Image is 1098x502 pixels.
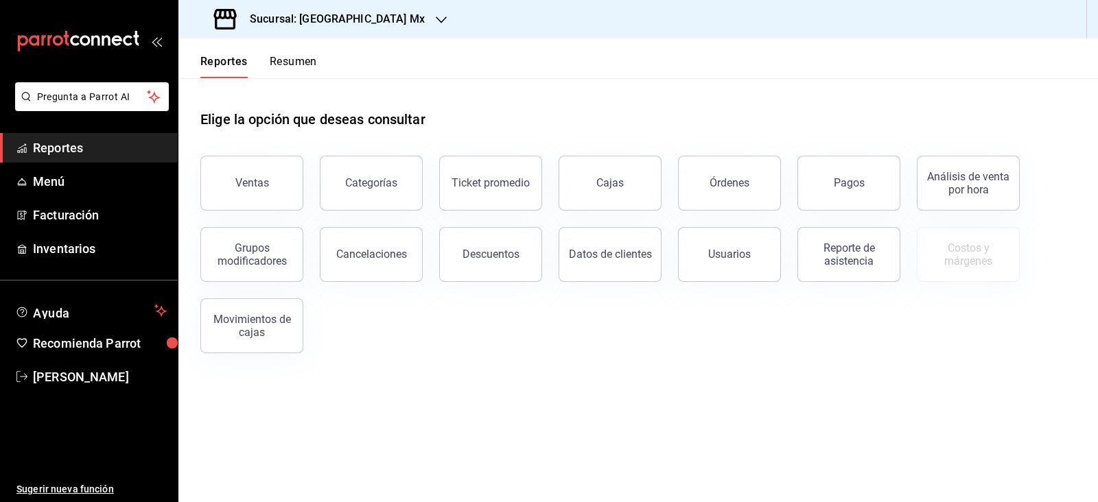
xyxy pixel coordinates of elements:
div: Análisis de venta por hora [926,170,1011,196]
span: Inventarios [33,239,167,258]
button: Resumen [270,55,317,78]
button: Cajas [559,156,662,211]
div: navigation tabs [200,55,317,78]
div: Grupos modificadores [209,241,294,267]
span: Ayuda [33,302,149,319]
button: Cancelaciones [320,227,423,282]
div: Categorías [345,176,397,189]
span: Menú [33,172,167,191]
button: Reporte de asistencia [797,227,900,282]
div: Datos de clientes [569,248,652,261]
span: Facturación [33,206,167,224]
button: Grupos modificadores [200,227,303,282]
span: Recomienda Parrot [33,334,167,352]
button: Pregunta a Parrot AI [15,82,169,111]
span: Sugerir nueva función [16,482,167,497]
div: Descuentos [463,248,519,261]
div: Órdenes [710,176,749,189]
button: Ticket promedio [439,156,542,211]
button: Órdenes [678,156,781,211]
button: Pagos [797,156,900,211]
h3: Sucursal: [GEOGRAPHIC_DATA] Mx [239,11,425,27]
button: Datos de clientes [559,227,662,282]
span: Reportes [33,139,167,157]
div: Cajas [596,176,624,189]
button: Ventas [200,156,303,211]
div: Cancelaciones [336,248,407,261]
button: Descuentos [439,227,542,282]
button: Análisis de venta por hora [917,156,1020,211]
div: Reporte de asistencia [806,241,891,267]
button: Categorías [320,156,423,211]
a: Pregunta a Parrot AI [10,99,169,114]
div: Pagos [834,176,865,189]
button: Reportes [200,55,248,78]
button: Usuarios [678,227,781,282]
div: Movimientos de cajas [209,313,294,339]
button: Contrata inventarios para ver este reporte [917,227,1020,282]
div: Costos y márgenes [926,241,1011,267]
div: Ventas [235,176,269,189]
span: [PERSON_NAME] [33,368,167,386]
h1: Elige la opción que deseas consultar [200,109,425,130]
button: Movimientos de cajas [200,298,303,353]
div: Usuarios [708,248,751,261]
span: Pregunta a Parrot AI [37,90,148,104]
div: Ticket promedio [452,176,530,189]
button: open_drawer_menu [151,36,162,47]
